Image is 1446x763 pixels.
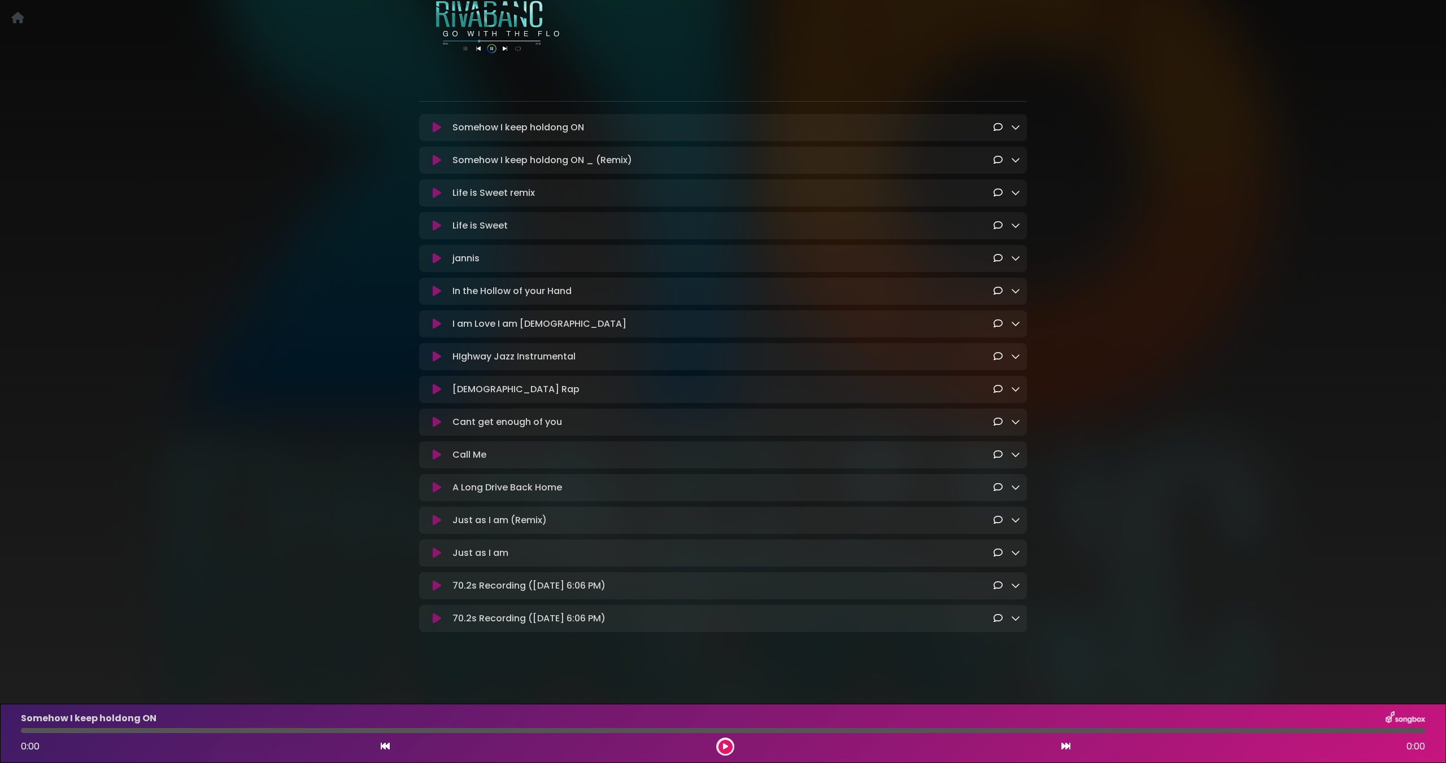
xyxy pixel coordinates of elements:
[452,546,508,560] p: Just as I am
[452,317,626,331] p: I am Love I am [DEMOGRAPHIC_DATA]
[452,154,632,167] p: Somehow I keep holdong ON _ (Remix)
[452,186,535,200] p: Life is Sweet remix
[452,284,572,298] p: In the Hollow of your Hand
[452,383,580,396] p: [DEMOGRAPHIC_DATA] Rap
[452,579,606,593] p: 70.2s Recording ([DATE] 6:06 PM)
[452,448,486,462] p: Call Me
[452,350,576,363] p: HIghway Jazz Instrumental
[452,121,584,134] p: Somehow I keep holdong ON
[452,219,508,233] p: Life is Sweet
[452,481,562,494] p: A Long Drive Back Home
[452,252,480,265] p: jannis
[452,415,562,429] p: Cant get enough of you
[452,612,606,625] p: 70.2s Recording ([DATE] 6:06 PM)
[452,514,547,527] p: Just as I am (Remix)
